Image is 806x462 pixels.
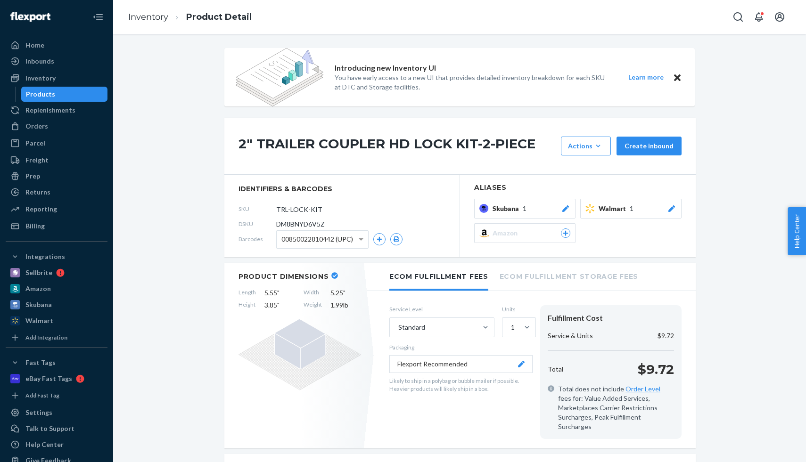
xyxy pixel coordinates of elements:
[239,137,556,155] h1: 2" TRAILER COUPLER HD LOCK KIT-2-PIECE
[6,281,107,296] a: Amazon
[25,300,52,309] div: Skubana
[25,187,50,197] div: Returns
[239,272,329,281] h2: Product Dimensions
[389,263,488,291] li: Ecom Fulfillment Fees
[239,184,445,194] span: identifiers & barcodes
[21,87,108,102] a: Products
[6,136,107,151] a: Parcel
[6,103,107,118] a: Replenishments
[6,202,107,217] a: Reporting
[304,300,322,310] span: Weight
[397,323,398,332] input: Standard
[239,300,256,310] span: Height
[398,323,425,332] div: Standard
[343,289,345,297] span: "
[239,205,276,213] span: SKU
[6,153,107,168] a: Freight
[729,8,748,26] button: Open Search Box
[276,219,325,229] span: DM8BNYD6V5Z
[6,71,107,86] a: Inventory
[6,119,107,134] a: Orders
[26,89,55,99] div: Products
[511,323,515,332] div: 1
[25,57,54,66] div: Inbounds
[25,408,52,417] div: Settings
[622,72,669,83] button: Learn more
[389,343,533,351] p: Packaging
[304,288,322,298] span: Width
[25,41,44,50] div: Home
[658,331,674,340] p: $9.72
[6,38,107,53] a: Home
[625,385,660,393] a: Order Level
[281,231,353,247] span: 00850022810442 (UPC)
[749,8,768,26] button: Open notifications
[277,289,280,297] span: "
[25,204,57,214] div: Reporting
[580,199,682,219] button: Walmart1
[239,235,276,243] span: Barcodes
[25,391,59,399] div: Add Fast Tag
[186,12,252,22] a: Product Detail
[25,284,51,293] div: Amazon
[493,204,523,213] span: Skubana
[6,405,107,420] a: Settings
[6,355,107,370] button: Fast Tags
[25,424,74,433] div: Talk to Support
[389,377,533,393] p: Likely to ship in a polybag or bubble mailer if possible. Heavier products will likely ship in a ...
[500,263,638,289] li: Ecom Fulfillment Storage Fees
[330,288,361,298] span: 5.25
[389,305,494,313] label: Service Level
[25,316,53,325] div: Walmart
[25,358,56,367] div: Fast Tags
[638,360,674,379] p: $9.72
[6,371,107,386] a: eBay Fast Tags
[568,141,604,151] div: Actions
[25,374,72,383] div: eBay Fast Tags
[6,332,107,343] a: Add Integration
[264,300,295,310] span: 3.85
[6,265,107,280] a: Sellbrite
[745,434,797,457] iframe: Opens a widget where you can chat to one of our agents
[25,333,67,341] div: Add Integration
[277,301,280,309] span: "
[25,105,75,115] div: Replenishments
[548,365,563,374] p: Total
[617,137,682,155] button: Create inbound
[239,288,256,298] span: Length
[236,48,323,106] img: new-reports-banner-icon.82668bd98b6a51aee86340f2a7b77ae3.png
[264,288,295,298] span: 5.55
[548,313,674,324] div: Fulfillment Cost
[25,268,52,277] div: Sellbrite
[25,122,48,131] div: Orders
[6,313,107,328] a: Walmart
[335,73,611,92] p: You have early access to a new UI that provides detailed inventory breakdown for each SKU at DTC ...
[6,169,107,184] a: Prep
[10,12,50,22] img: Flexport logo
[335,63,436,73] p: Introducing new Inventory UI
[25,221,45,231] div: Billing
[389,355,533,373] button: Flexport Recommended
[510,323,511,332] input: 1
[630,204,633,213] span: 1
[89,8,107,26] button: Close Navigation
[6,54,107,69] a: Inbounds
[25,171,40,181] div: Prep
[561,137,611,155] button: Actions
[25,440,64,449] div: Help Center
[474,199,576,219] button: Skubana1
[474,223,576,243] button: Amazon
[558,384,674,431] span: Total does not include fees for: Value Added Services, Marketplaces Carrier Restrictions Surcharg...
[6,437,107,452] a: Help Center
[493,228,521,238] span: Amazon
[770,8,789,26] button: Open account menu
[121,3,259,31] ol: breadcrumbs
[502,305,533,313] label: Units
[6,219,107,234] a: Billing
[330,300,361,310] span: 1.99 lb
[788,207,806,255] button: Help Center
[599,204,630,213] span: Walmart
[474,184,682,191] h2: Aliases
[6,249,107,264] button: Integrations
